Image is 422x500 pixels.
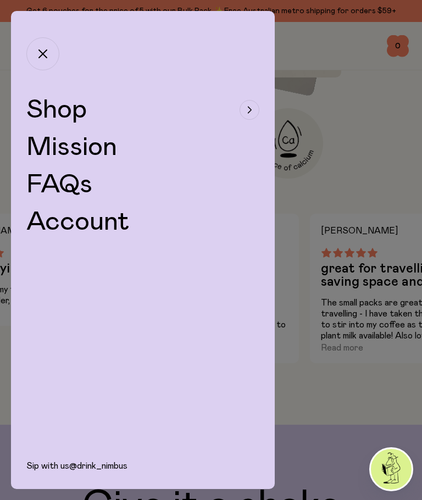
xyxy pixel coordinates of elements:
div: Sip with us [11,460,275,489]
a: Mission [26,134,117,160]
span: Shop [26,97,87,123]
a: Account [26,209,130,235]
a: FAQs [26,171,92,198]
a: @drink_nimbus [69,462,127,470]
button: Shop [26,97,259,123]
img: agent [371,449,412,490]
